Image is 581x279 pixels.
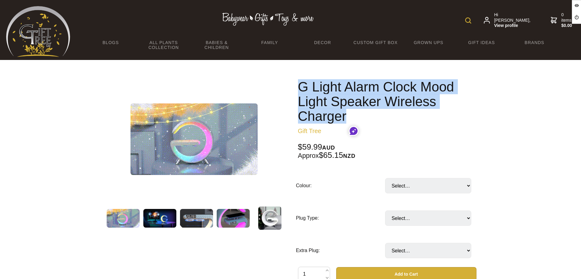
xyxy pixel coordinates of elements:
[222,13,314,26] img: Babywear - Gifts - Toys & more
[107,209,140,228] img: G Light Alarm Clock Mood Light Speaker Wireless Charger
[217,209,250,228] img: G Light Alarm Clock Mood Light Speaker Wireless Charger
[343,153,355,159] span: NZD
[484,12,531,28] a: Hi [PERSON_NAME],View profile
[465,17,471,24] img: product search
[137,36,190,54] a: All Plants Collection
[551,12,573,28] a: 0 items$0.00
[494,12,531,28] span: Hi [PERSON_NAME],
[190,36,243,54] a: Babies & Children
[296,36,349,49] a: Decor
[6,6,70,57] img: Babyware - Gifts - Toys and more...
[258,206,281,230] img: G Light Alarm Clock Mood Light Speaker Wireless Charger
[180,209,213,228] img: G Light Alarm Clock Mood Light Speaker Wireless Charger
[131,103,258,175] img: G Light Alarm Clock Mood Light Speaker Wireless Charger
[84,36,137,49] a: BLOGS
[296,234,385,267] td: Extra Plug:
[298,152,319,159] small: Approx
[143,209,176,228] img: G Light Alarm Clock Mood Light Speaker Wireless Charger
[296,202,385,234] td: Plug Type:
[402,36,455,49] a: Grown Ups
[508,36,561,49] a: Brands
[296,169,385,202] td: Colour:
[322,145,335,151] span: AUD
[561,12,573,28] span: 0 items
[561,23,573,28] strong: $0.00
[349,36,402,49] a: Custom Gift Box
[298,143,476,160] div: $59.99 $65.15
[298,80,476,124] h1: G Light Alarm Clock Mood Light Speaker Wireless Charger
[494,23,531,28] strong: View profile
[243,36,296,49] a: Family
[298,128,322,134] a: Gift Tree
[455,36,508,49] a: Gift Ideas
